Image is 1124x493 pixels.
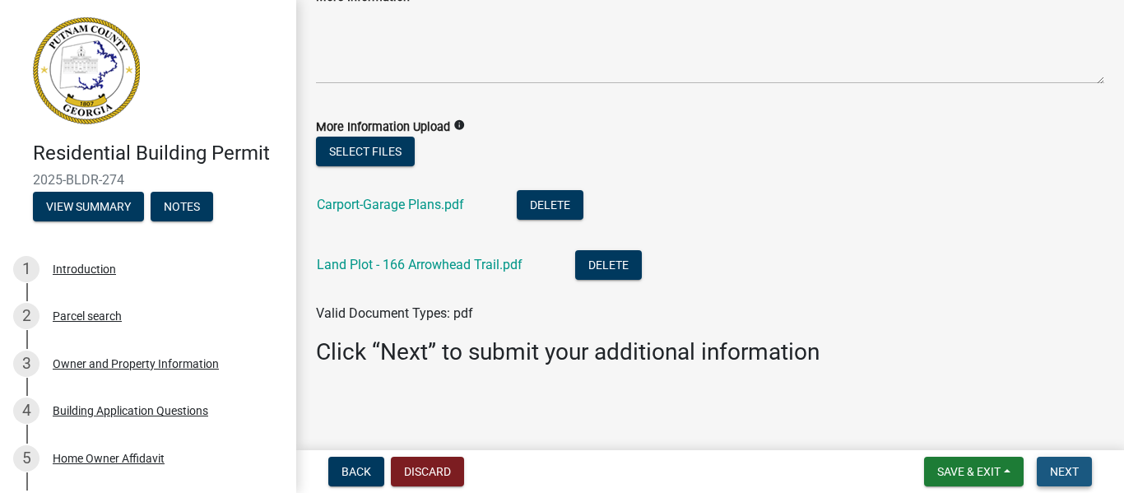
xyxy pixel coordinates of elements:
div: Home Owner Affidavit [53,453,165,464]
wm-modal-confirm: Delete Document [517,198,583,214]
div: Introduction [53,263,116,275]
button: Save & Exit [924,457,1024,486]
div: Parcel search [53,310,122,322]
wm-modal-confirm: Summary [33,201,144,214]
wm-modal-confirm: Delete Document [575,258,642,274]
h3: Click “Next” to submit your additional information [316,338,1104,366]
span: Back [341,465,371,478]
button: Select files [316,137,415,166]
span: Next [1050,465,1079,478]
div: 1 [13,256,39,282]
a: Carport-Garage Plans.pdf [317,197,464,212]
div: 2 [13,303,39,329]
i: info [453,119,465,131]
div: 5 [13,445,39,472]
div: 3 [13,351,39,377]
div: 4 [13,398,39,424]
button: Discard [391,457,464,486]
div: Building Application Questions [53,405,208,416]
span: Valid Document Types: pdf [316,305,473,321]
wm-modal-confirm: Notes [151,201,213,214]
button: Delete [517,190,583,220]
button: Next [1037,457,1092,486]
button: Notes [151,192,213,221]
label: More Information Upload [316,122,450,133]
span: 2025-BLDR-274 [33,172,263,188]
span: Save & Exit [937,465,1001,478]
h4: Residential Building Permit [33,142,283,165]
a: Land Plot - 166 Arrowhead Trail.pdf [317,257,523,272]
button: Back [328,457,384,486]
button: View Summary [33,192,144,221]
button: Delete [575,250,642,280]
div: Owner and Property Information [53,358,219,370]
img: Putnam County, Georgia [33,17,140,124]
